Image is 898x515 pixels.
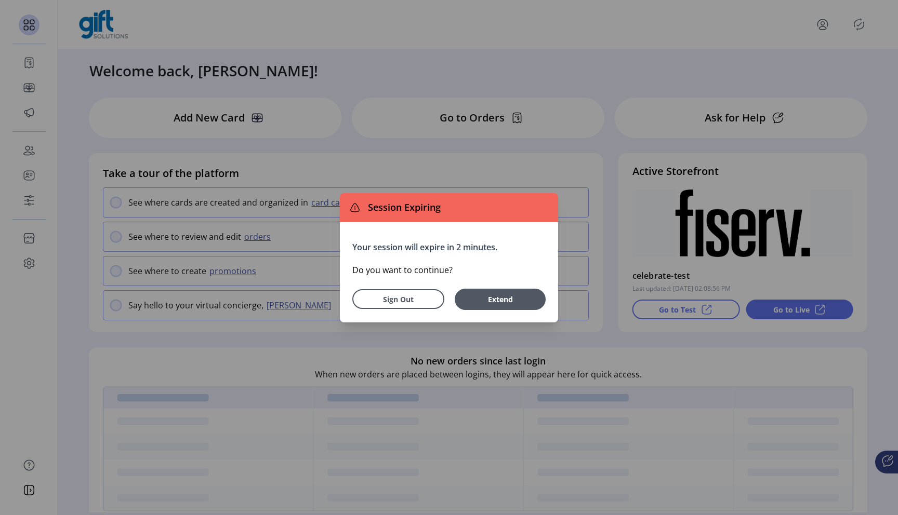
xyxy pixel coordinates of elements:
span: Session Expiring [364,200,441,214]
button: Extend [455,289,546,310]
span: Sign Out [366,294,431,305]
span: Extend [460,294,540,305]
p: Your session will expire in 2 minutes. [352,241,546,253]
button: Sign Out [352,289,444,309]
p: Do you want to continue? [352,264,546,276]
